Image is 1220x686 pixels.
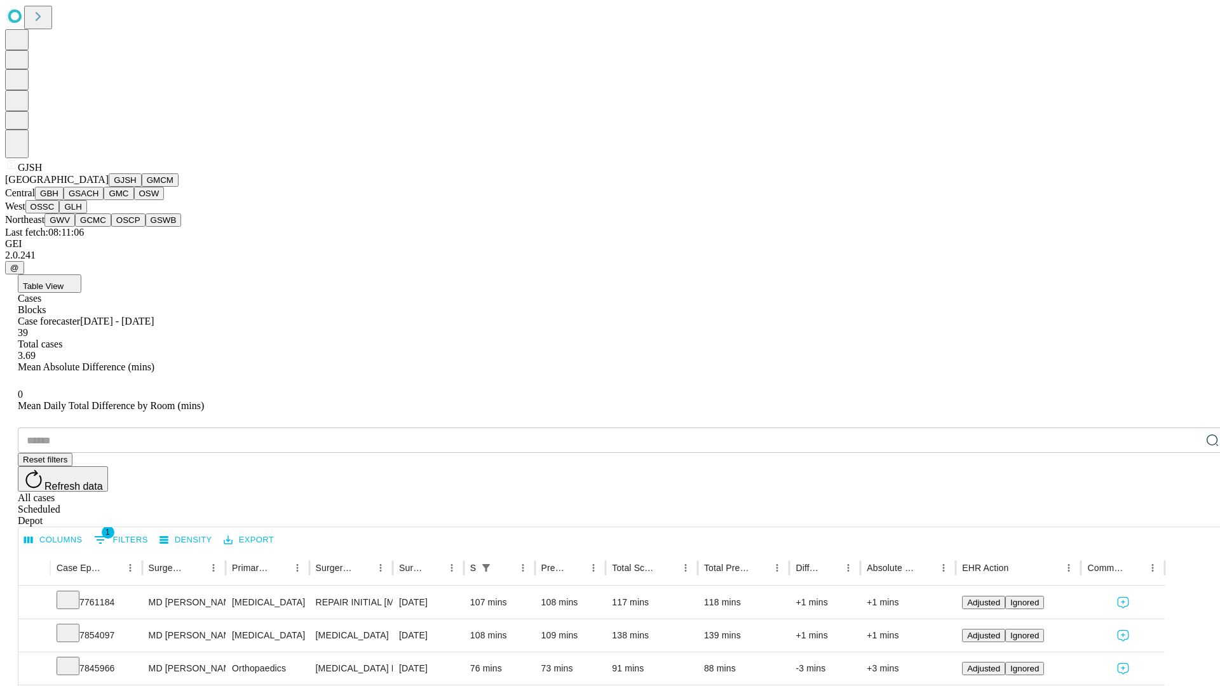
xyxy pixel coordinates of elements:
button: Sort [496,559,514,577]
button: Density [156,530,215,550]
button: Ignored [1005,629,1044,642]
button: Export [220,530,277,550]
div: 7854097 [57,619,136,652]
button: Menu [288,559,306,577]
div: MD [PERSON_NAME] E Md [149,586,219,619]
button: Menu [1144,559,1162,577]
button: OSCP [111,213,146,227]
div: [DATE] [399,652,457,685]
div: Scheduled In Room Duration [470,563,476,573]
button: Sort [567,559,585,577]
button: Show filters [91,530,151,550]
button: Sort [917,559,935,577]
button: Adjusted [962,629,1005,642]
div: 118 mins [704,586,783,619]
div: 108 mins [541,586,600,619]
div: 73 mins [541,652,600,685]
div: +3 mins [867,652,949,685]
div: MD [PERSON_NAME] [PERSON_NAME] [149,652,219,685]
span: [GEOGRAPHIC_DATA] [5,174,109,185]
span: 1 [102,526,114,539]
div: 117 mins [612,586,691,619]
span: Case forecaster [18,316,80,326]
button: Expand [25,592,44,614]
div: Surgery Date [399,563,424,573]
button: Expand [25,658,44,680]
button: Menu [514,559,532,577]
button: GLH [59,200,86,213]
div: Primary Service [232,563,269,573]
div: Orthopaedics [232,652,302,685]
div: 108 mins [470,619,529,652]
div: Surgeon Name [149,563,186,573]
button: OSSC [25,200,60,213]
button: Menu [443,559,461,577]
div: [MEDICAL_DATA] [232,619,302,652]
button: Show filters [477,559,495,577]
div: [DATE] [399,586,457,619]
button: Menu [677,559,695,577]
button: GMCM [142,173,179,187]
button: Sort [354,559,372,577]
span: Refresh data [44,481,103,492]
span: @ [10,263,19,272]
span: Adjusted [967,598,1000,607]
span: Adjusted [967,631,1000,640]
div: [DATE] [399,619,457,652]
div: Predicted In Room Duration [541,563,566,573]
span: Last fetch: 08:11:06 [5,227,84,238]
button: Select columns [21,530,86,550]
div: 109 mins [541,619,600,652]
div: 139 mins [704,619,783,652]
span: West [5,201,25,212]
button: Menu [768,559,786,577]
button: Sort [187,559,205,577]
button: Sort [750,559,768,577]
button: Expand [25,625,44,647]
div: 76 mins [470,652,529,685]
button: Menu [372,559,390,577]
button: Sort [822,559,839,577]
button: Sort [271,559,288,577]
button: Ignored [1005,662,1044,675]
button: GCMC [75,213,111,227]
div: MD [PERSON_NAME] E Md [149,619,219,652]
div: Difference [796,563,820,573]
button: @ [5,261,24,274]
div: GEI [5,238,1215,250]
div: 1 active filter [477,559,495,577]
button: GSACH [64,187,104,200]
span: [DATE] - [DATE] [80,316,154,326]
div: 91 mins [612,652,691,685]
div: Total Predicted Duration [704,563,750,573]
button: Sort [1126,559,1144,577]
span: 3.69 [18,350,36,361]
button: Sort [425,559,443,577]
span: Mean Absolute Difference (mins) [18,361,154,372]
div: +1 mins [796,619,854,652]
div: Absolute Difference [867,563,916,573]
button: GSWB [146,213,182,227]
div: [MEDICAL_DATA] [232,586,302,619]
button: OSW [134,187,165,200]
div: 7761184 [57,586,136,619]
div: +1 mins [796,586,854,619]
div: +1 mins [867,619,949,652]
span: Ignored [1010,631,1039,640]
span: Table View [23,281,64,291]
button: Adjusted [962,662,1005,675]
button: Refresh data [18,466,108,492]
button: Table View [18,274,81,293]
button: Menu [839,559,857,577]
span: Ignored [1010,598,1039,607]
button: Menu [585,559,602,577]
span: Total cases [18,339,62,349]
button: GMC [104,187,133,200]
button: Reset filters [18,453,72,466]
span: Ignored [1010,664,1039,673]
button: GWV [44,213,75,227]
span: GJSH [18,162,42,173]
div: 88 mins [704,652,783,685]
span: 39 [18,327,28,338]
button: Menu [205,559,222,577]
